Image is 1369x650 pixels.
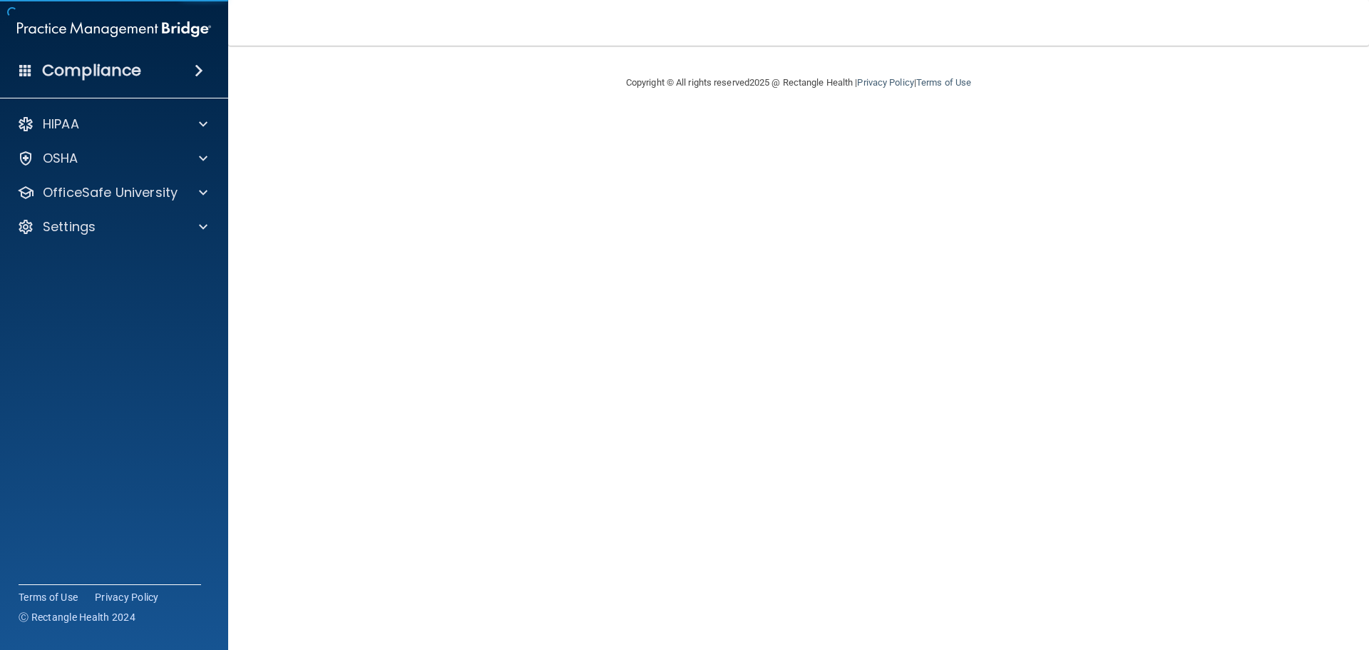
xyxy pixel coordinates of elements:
[17,15,211,44] img: PMB logo
[17,184,207,201] a: OfficeSafe University
[42,61,141,81] h4: Compliance
[916,77,971,88] a: Terms of Use
[43,184,178,201] p: OfficeSafe University
[857,77,913,88] a: Privacy Policy
[17,218,207,235] a: Settings
[19,610,135,624] span: Ⓒ Rectangle Health 2024
[95,590,159,604] a: Privacy Policy
[17,116,207,133] a: HIPAA
[538,60,1059,106] div: Copyright © All rights reserved 2025 @ Rectangle Health | |
[43,218,96,235] p: Settings
[43,150,78,167] p: OSHA
[19,590,78,604] a: Terms of Use
[17,150,207,167] a: OSHA
[43,116,79,133] p: HIPAA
